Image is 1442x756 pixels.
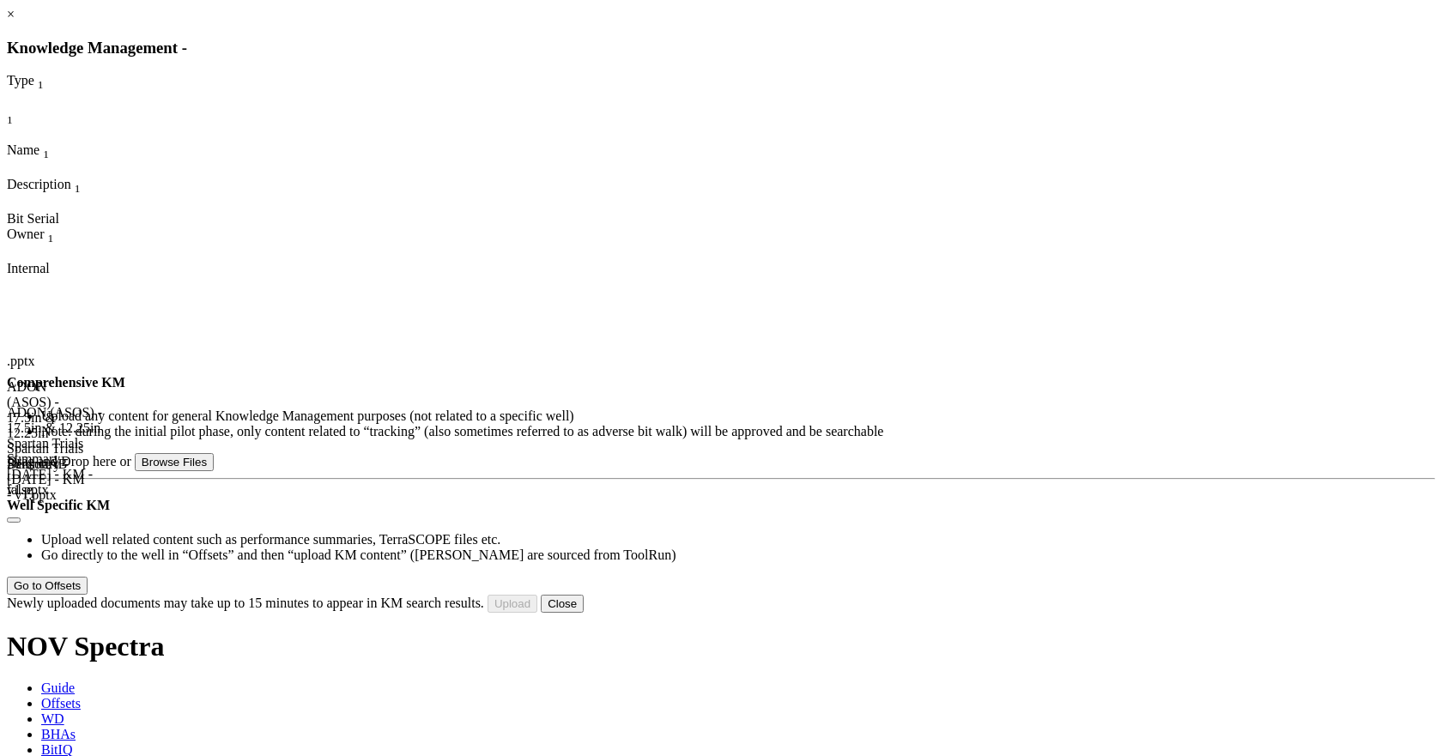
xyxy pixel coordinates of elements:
span: BHAs [41,727,76,741]
li: Go directly to the well in “Offsets” and then “upload KM content” ([PERSON_NAME] are sourced from... [41,547,1435,563]
div: false [7,482,68,498]
span: Name [7,142,39,157]
li: Upload any content for general Knowledge Management purposes (not related to a specific well) [41,408,1435,424]
span: Sort None [48,227,54,241]
span: Sort None [75,177,81,191]
span: Owner [7,227,45,241]
sub: 1 [38,79,44,92]
span: Drag and Drop here [7,454,117,469]
span: Guide [41,680,75,695]
h4: Well Specific KM [7,498,1435,513]
span: WD [41,711,64,726]
h1: NOV Spectra [7,631,1435,662]
li: Upload well related content such as performance summaries, TerraSCOPE files etc. [41,532,1435,547]
span: Sort None [38,73,44,88]
button: Go to Offsets [7,577,88,595]
sub: 1 [75,182,81,195]
div: Column Menu [7,245,101,261]
div: ADON (ASOS) - 17.5in & 12.25in Spartan Trials Summary - [DATE] - KM - v1.pptx [7,405,110,498]
div: Column Menu [7,161,87,177]
div: Owner Sort None [7,227,101,245]
sub: 1 [7,113,13,126]
button: Close [541,595,584,613]
span: Knowledge Management - [7,39,187,57]
span: Offsets [41,696,81,711]
span: Sort None [43,142,49,157]
span: Bit Serial [7,211,59,226]
div: Column Menu [7,93,93,108]
div: Type Sort None [7,73,93,92]
div: Sort None [7,73,93,107]
div: Name Sort None [7,142,87,161]
sub: 1 [48,232,54,245]
button: Browse Files [135,453,214,471]
li: Note: during the initial pilot phase, only content related to “tracking” (also sometimes referred... [41,424,1435,439]
a: × [7,7,15,21]
h4: Comprehensive KM [7,375,1435,390]
sub: 1 [43,148,49,160]
div: Sort None [7,142,87,177]
div: Sort None [7,108,50,142]
button: Upload [488,595,537,613]
span: Description [7,177,71,191]
div: Sort None [7,227,101,261]
span: or [120,454,131,469]
div: Column Menu [7,127,50,142]
div: .pptx [7,354,50,369]
div: Sort None [7,108,50,127]
div: Sort None [7,177,110,211]
span: Newly uploaded documents may take up to 15 minutes to appear in KM search results. [7,596,484,610]
div: Column Menu [7,196,110,211]
span: Internal Only [7,261,50,275]
div: Description Sort None [7,177,110,196]
span: Type [7,73,34,88]
span: Sort None [7,108,13,123]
